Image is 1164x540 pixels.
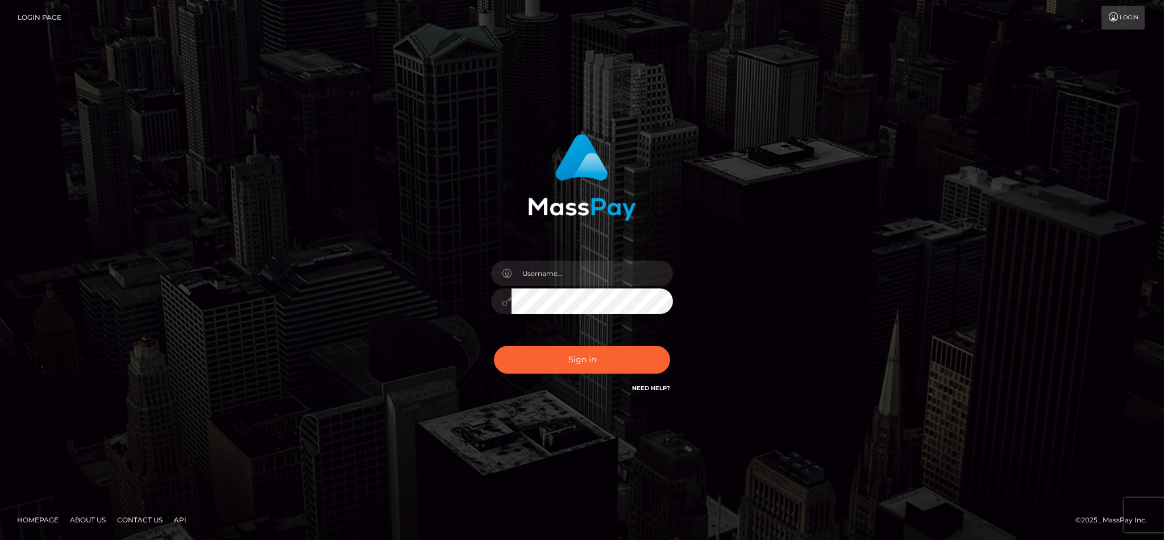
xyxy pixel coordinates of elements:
div: © 2025 , MassPay Inc. [1075,514,1155,526]
a: About Us [65,511,110,529]
a: Contact Us [113,511,167,529]
a: Login Page [18,6,61,30]
a: Homepage [13,511,63,529]
a: Need Help? [632,384,670,392]
img: MassPay Login [528,134,636,221]
a: API [169,511,191,529]
input: Username... [512,261,673,286]
button: Sign in [494,346,670,374]
a: Login [1101,6,1145,30]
